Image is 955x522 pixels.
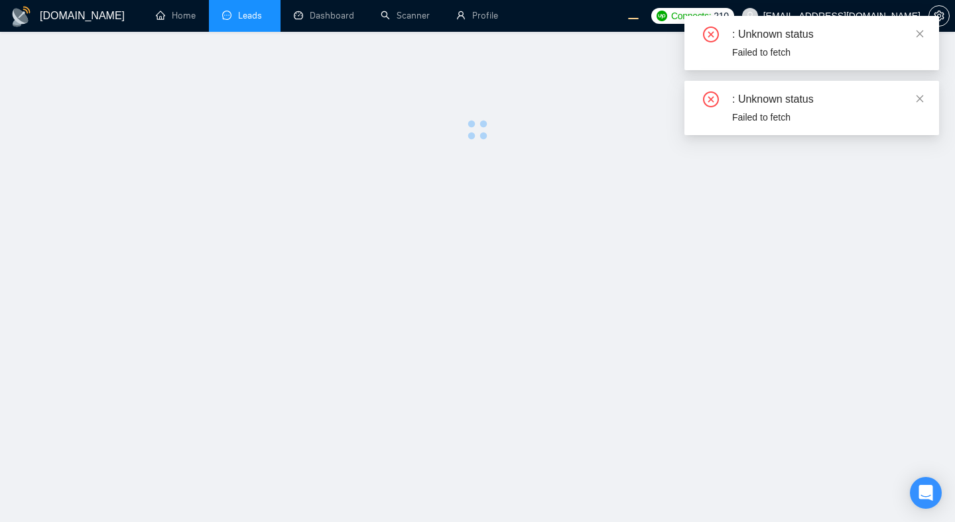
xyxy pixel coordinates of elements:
div: Failed to fetch [732,45,923,60]
a: setting [928,11,950,21]
div: Failed to fetch [732,110,923,125]
span: Connects: [671,9,711,23]
span: close-circle [703,91,719,107]
div: : Unknown status [732,91,923,107]
span: close [915,29,924,38]
span: close-circle [703,26,719,42]
div: : Unknown status [732,26,923,42]
span: close [915,94,924,103]
span: 210 [714,9,728,23]
a: homeHome [156,10,196,21]
a: messageLeads [222,10,267,21]
a: searchScanner [381,10,430,21]
a: dashboardDashboard [294,10,354,21]
div: Open Intercom Messenger [910,477,942,509]
span: user [745,11,755,21]
a: userProfile [456,10,498,21]
button: setting [928,5,950,26]
img: upwork-logo.png [657,11,667,21]
img: logo [11,6,32,27]
span: setting [929,11,949,21]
